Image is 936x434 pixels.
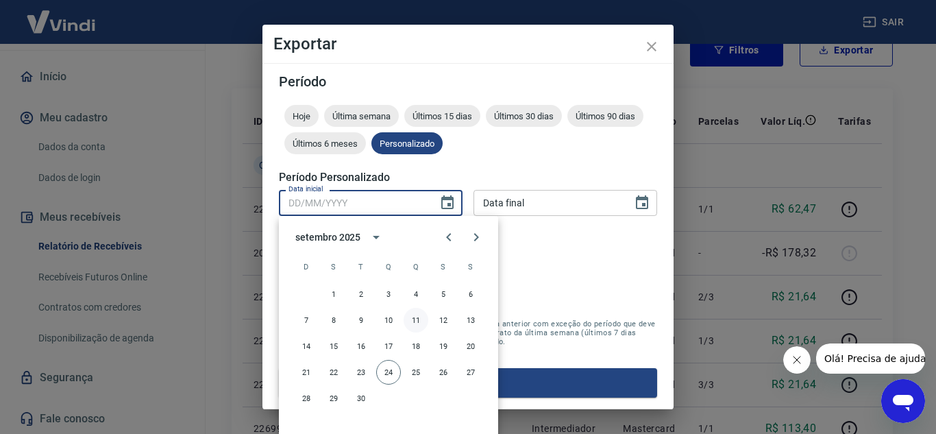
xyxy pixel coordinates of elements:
[294,360,319,385] button: 21
[324,105,399,127] div: Última semana
[458,308,483,333] button: 13
[321,308,346,333] button: 8
[567,111,643,121] span: Últimos 90 dias
[349,334,373,359] button: 16
[349,386,373,411] button: 30
[404,282,428,306] button: 4
[294,386,319,411] button: 28
[881,379,925,423] iframe: Botão para abrir a janela de mensagens
[349,308,373,333] button: 9
[288,184,323,194] label: Data inicial
[321,334,346,359] button: 15
[294,308,319,333] button: 7
[279,75,657,88] h5: Período
[376,308,401,333] button: 10
[365,226,388,249] button: calendar view is open, switch to year view
[284,105,319,127] div: Hoje
[431,360,456,385] button: 26
[404,308,428,333] button: 11
[376,334,401,359] button: 17
[486,111,562,121] span: Últimos 30 dias
[816,343,925,374] iframe: Mensagem da empresa
[434,189,461,217] button: Choose date
[628,189,656,217] button: Choose date
[294,334,319,359] button: 14
[404,111,480,121] span: Últimos 15 dias
[567,105,643,127] div: Últimos 90 dias
[324,111,399,121] span: Última semana
[404,105,480,127] div: Últimos 15 dias
[284,111,319,121] span: Hoje
[458,360,483,385] button: 27
[321,253,346,280] span: segunda-feira
[295,230,360,245] div: setembro 2025
[294,253,319,280] span: domingo
[321,282,346,306] button: 1
[431,253,456,280] span: sexta-feira
[284,138,366,149] span: Últimos 6 meses
[376,253,401,280] span: quarta-feira
[635,30,668,63] button: close
[404,360,428,385] button: 25
[279,190,428,215] input: DD/MM/YYYY
[321,360,346,385] button: 22
[404,253,428,280] span: quinta-feira
[458,334,483,359] button: 20
[435,224,463,251] button: Previous month
[486,105,562,127] div: Últimos 30 dias
[431,334,456,359] button: 19
[431,308,456,333] button: 12
[284,132,366,154] div: Últimos 6 meses
[458,253,483,280] span: sábado
[349,253,373,280] span: terça-feira
[371,132,443,154] div: Personalizado
[463,224,490,251] button: Next month
[404,334,428,359] button: 18
[321,386,346,411] button: 29
[783,346,811,374] iframe: Fechar mensagem
[473,190,623,215] input: DD/MM/YYYY
[376,282,401,306] button: 3
[349,360,373,385] button: 23
[458,282,483,306] button: 6
[349,282,373,306] button: 2
[279,171,657,184] h5: Período Personalizado
[376,360,401,385] button: 24
[273,36,663,52] h4: Exportar
[431,282,456,306] button: 5
[8,10,115,21] span: Olá! Precisa de ajuda?
[371,138,443,149] span: Personalizado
